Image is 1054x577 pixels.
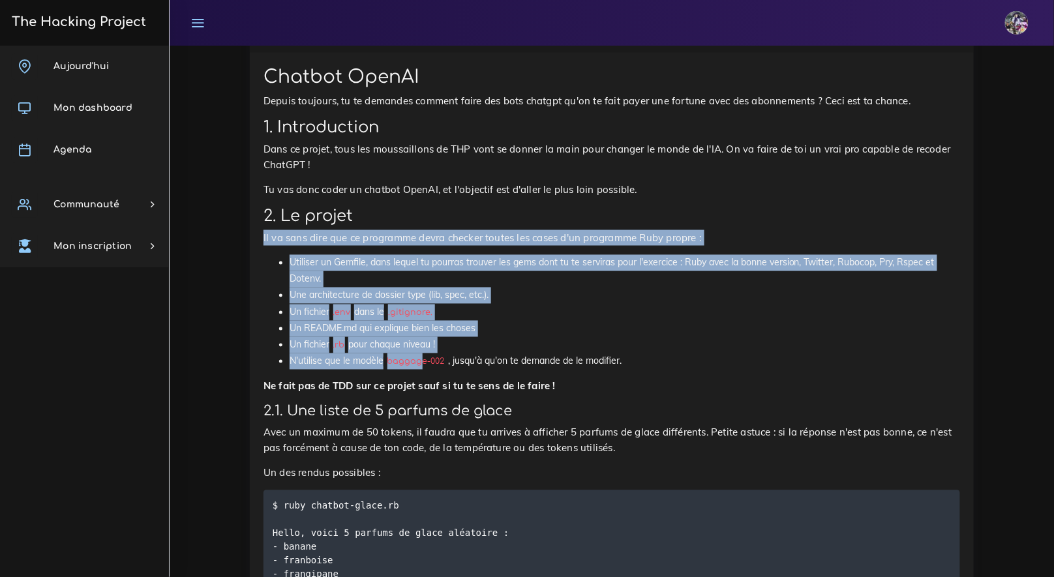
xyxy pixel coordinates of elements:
span: Aujourd'hui [53,61,109,71]
img: eg54bupqcshyolnhdacp.jpg [1005,11,1029,35]
p: Il va sans dire que ce programme devra checker toutes les cases d'un programme Ruby propre : [263,230,960,246]
span: Agenda [53,145,91,155]
code: .gitignore. [384,306,436,319]
h2: 1. Introduction [263,118,960,137]
code: baggage-002 [384,355,448,368]
p: Dans ce projet, tous les moussaillons de THP vont se donner la main pour changer le monde de l'IA... [263,141,960,173]
li: Une architecture de dossier type (lib, spec, etc.). [290,288,960,304]
li: Un fichier dans le [290,304,960,321]
h3: The Hacking Project [8,15,146,29]
h1: Chatbot OpenAI [263,67,960,89]
code: .rb [329,339,348,352]
strong: Ne fait pas de TDD sur ce projet sauf si tu te sens de le faire ! [263,380,556,392]
li: Utiliser un Gemfile, dans lequel tu pourras trouver les gems dont tu te serviras pour l'exercice ... [290,255,960,288]
li: Un fichier pour chaque niveau ! [290,337,960,353]
span: Communauté [53,200,119,209]
li: Un README.md qui explique bien les choses [290,321,960,337]
h3: 2.1. Une liste de 5 parfums de glace [263,404,960,420]
p: Tu vas donc coder un chatbot OpenAI, et l'objectif est d'aller le plus loin possible. [263,182,960,198]
code: .env [329,306,354,319]
span: Mon inscription [53,241,132,251]
p: Un des rendus possibles : [263,466,960,481]
h2: 2. Le projet [263,207,960,226]
li: N'utilise que le modèle , jusqu'à qu'on te demande de le modifier. [290,353,960,370]
p: Avec un maximum de 50 tokens, il faudra que tu arrives à afficher 5 parfums de glace différents. ... [263,425,960,456]
p: Depuis toujours, tu te demandes comment faire des bots chatgpt qu'on te fait payer une fortune av... [263,93,960,109]
span: Mon dashboard [53,103,132,113]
